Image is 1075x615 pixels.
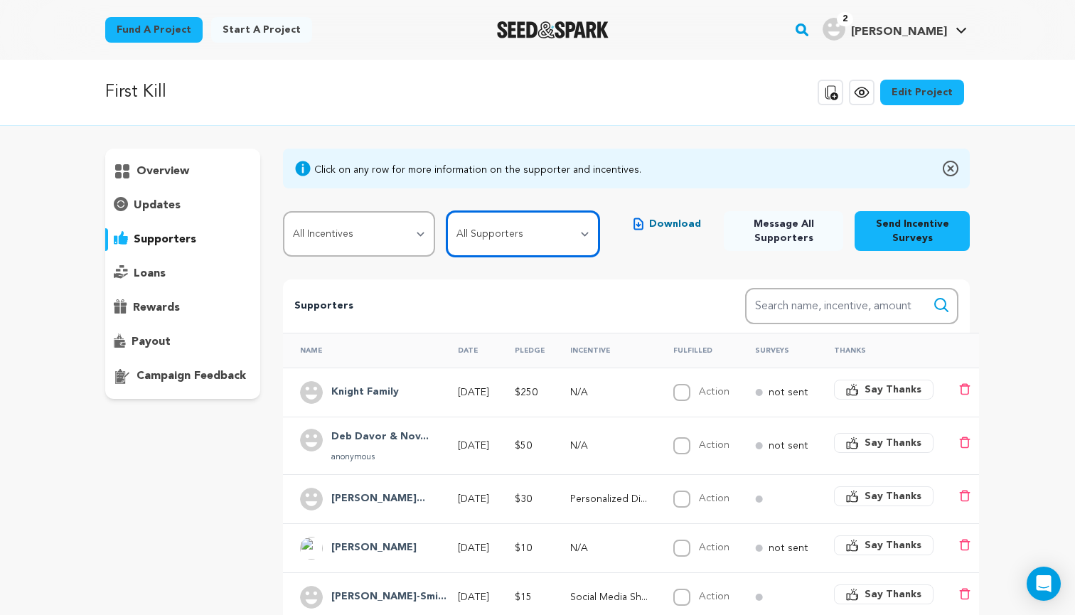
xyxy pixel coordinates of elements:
[699,387,729,397] label: Action
[331,429,429,446] h4: Deb Davor & Novosel
[570,541,648,555] p: N/A
[515,387,537,397] span: $250
[105,296,260,319] button: rewards
[515,494,532,504] span: $30
[314,163,641,177] div: Click on any row for more information on the supporter and incentives.
[735,217,832,245] span: Message All Supporters
[745,288,958,324] input: Search name, incentive, amount
[137,163,189,180] p: overview
[865,587,921,601] span: Say Thanks
[855,211,970,251] button: Send Incentive Surveys
[570,439,648,453] p: N/A
[622,211,712,237] button: Download
[132,333,171,351] p: payout
[656,333,738,368] th: Fulfilled
[458,541,489,555] p: [DATE]
[834,380,934,400] button: Say Thanks
[724,211,843,251] button: Message All Supporters
[570,492,648,506] p: Personalized Digital Postcard
[817,333,942,368] th: Thanks
[834,433,934,453] button: Say Thanks
[769,439,808,453] p: not sent
[105,194,260,217] button: updates
[300,537,323,560] img: ACg8ocLqvGUo0SeCDXp4xs2kFbC4OZT0oPr24YihyNYeghY3ZXVIUgcQ=s96-c
[331,491,425,508] h4: Alexus Southworth
[570,385,648,400] p: N/A
[458,385,489,400] p: [DATE]
[834,535,934,555] button: Say Thanks
[823,18,845,41] img: user.png
[837,12,853,26] span: 2
[943,160,958,177] img: close-o.svg
[498,333,553,368] th: Pledge
[331,451,429,463] p: anonymous
[137,368,246,385] p: campaign feedback
[134,265,166,282] p: loans
[134,231,196,248] p: supporters
[820,15,970,41] a: Fleming F.'s Profile
[851,26,947,38] span: [PERSON_NAME]
[331,589,446,606] h4: Nick Parker-Smith
[300,429,323,451] img: user.png
[649,217,701,231] span: Download
[105,228,260,251] button: supporters
[865,383,921,397] span: Say Thanks
[441,333,498,368] th: Date
[133,299,180,316] p: rewards
[331,540,417,557] h4: Habert Emma
[134,197,181,214] p: updates
[515,543,532,553] span: $10
[1027,567,1061,601] div: Open Intercom Messenger
[458,492,489,506] p: [DATE]
[458,590,489,604] p: [DATE]
[497,21,609,38] a: Seed&Spark Homepage
[105,331,260,353] button: payout
[823,18,947,41] div: Fleming F.'s Profile
[570,590,648,604] p: Social Media Shout Out
[283,333,441,368] th: Name
[105,365,260,387] button: campaign feedback
[105,262,260,285] button: loans
[865,538,921,552] span: Say Thanks
[515,441,532,451] span: $50
[458,439,489,453] p: [DATE]
[105,80,166,105] p: First Kill
[497,21,609,38] img: Seed&Spark Logo Dark Mode
[211,17,312,43] a: Start a project
[880,80,964,105] a: Edit Project
[865,436,921,450] span: Say Thanks
[820,15,970,45] span: Fleming F.'s Profile
[300,488,323,510] img: user.png
[699,493,729,503] label: Action
[553,333,656,368] th: Incentive
[834,486,934,506] button: Say Thanks
[300,381,323,404] img: user.png
[105,17,203,43] a: Fund a project
[699,592,729,601] label: Action
[331,384,399,401] h4: Knight Family
[294,298,700,315] p: Supporters
[769,541,808,555] p: not sent
[699,542,729,552] label: Action
[699,440,729,450] label: Action
[738,333,817,368] th: Surveys
[769,385,808,400] p: not sent
[105,160,260,183] button: overview
[300,586,323,609] img: user.png
[865,489,921,503] span: Say Thanks
[515,592,532,602] span: $15
[834,584,934,604] button: Say Thanks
